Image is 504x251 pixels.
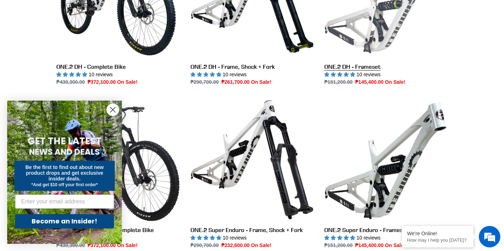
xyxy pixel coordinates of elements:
[15,214,114,228] button: Become an Insider!
[25,164,104,182] span: Be the first to find out about new product drops and get exclusive insider deals.
[107,103,119,116] button: Close dialog
[15,194,114,209] input: Enter your email address
[407,231,468,236] div: We're Online!
[29,146,100,158] span: NEWS AND DEALS
[407,237,468,243] p: How may I help you today?
[31,182,98,187] span: *And get $10 off your first order*
[28,135,102,148] span: GET THE LATEST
